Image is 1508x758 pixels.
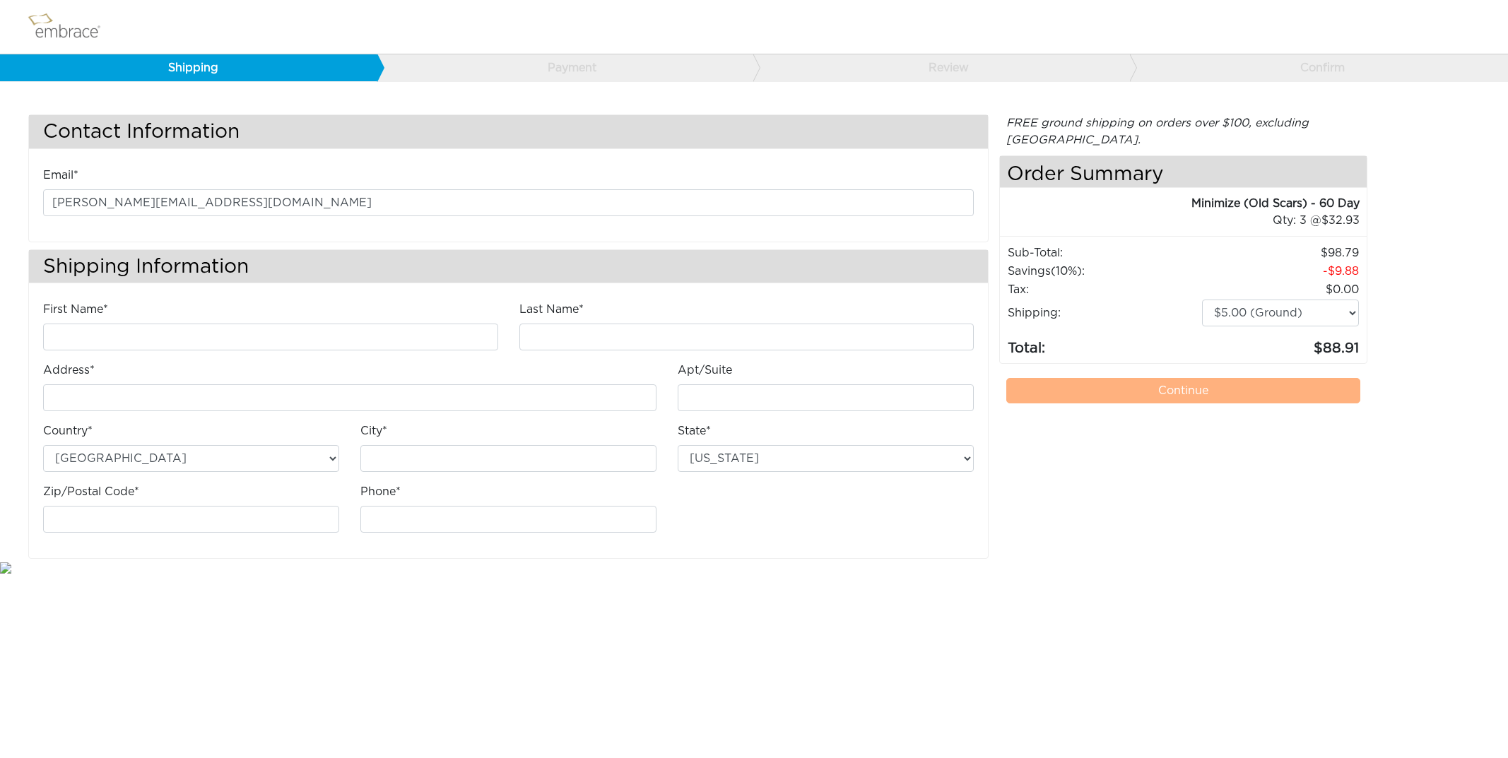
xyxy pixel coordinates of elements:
[1018,212,1360,229] div: 3 @
[43,362,95,379] label: Address*
[1007,244,1201,262] td: Sub-Total:
[1201,262,1360,280] td: 9.88
[1201,244,1360,262] td: 98.79
[360,422,387,439] label: City*
[1201,327,1360,360] td: 88.91
[29,115,988,148] h3: Contact Information
[1129,54,1507,81] a: Confirm
[1007,299,1201,327] td: Shipping:
[678,362,732,379] label: Apt/Suite
[360,483,401,500] label: Phone*
[25,9,117,45] img: logo.png
[999,114,1367,148] div: FREE ground shipping on orders over $100, excluding [GEOGRAPHIC_DATA].
[1007,280,1201,299] td: Tax:
[1321,215,1360,226] span: 32.93
[43,483,139,500] label: Zip/Postal Code*
[377,54,754,81] a: Payment
[43,301,108,318] label: First Name*
[29,250,988,283] h3: Shipping Information
[1000,195,1360,212] div: Minimize (Old Scars) - 60 Day
[43,422,93,439] label: Country*
[1007,262,1201,280] td: Savings :
[1201,280,1360,299] td: 0.00
[43,167,78,184] label: Email*
[1000,156,1367,188] h4: Order Summary
[753,54,1130,81] a: Review
[519,301,584,318] label: Last Name*
[678,422,711,439] label: State*
[1051,266,1082,277] span: (10%)
[1007,327,1201,360] td: Total:
[1006,378,1360,403] a: Continue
